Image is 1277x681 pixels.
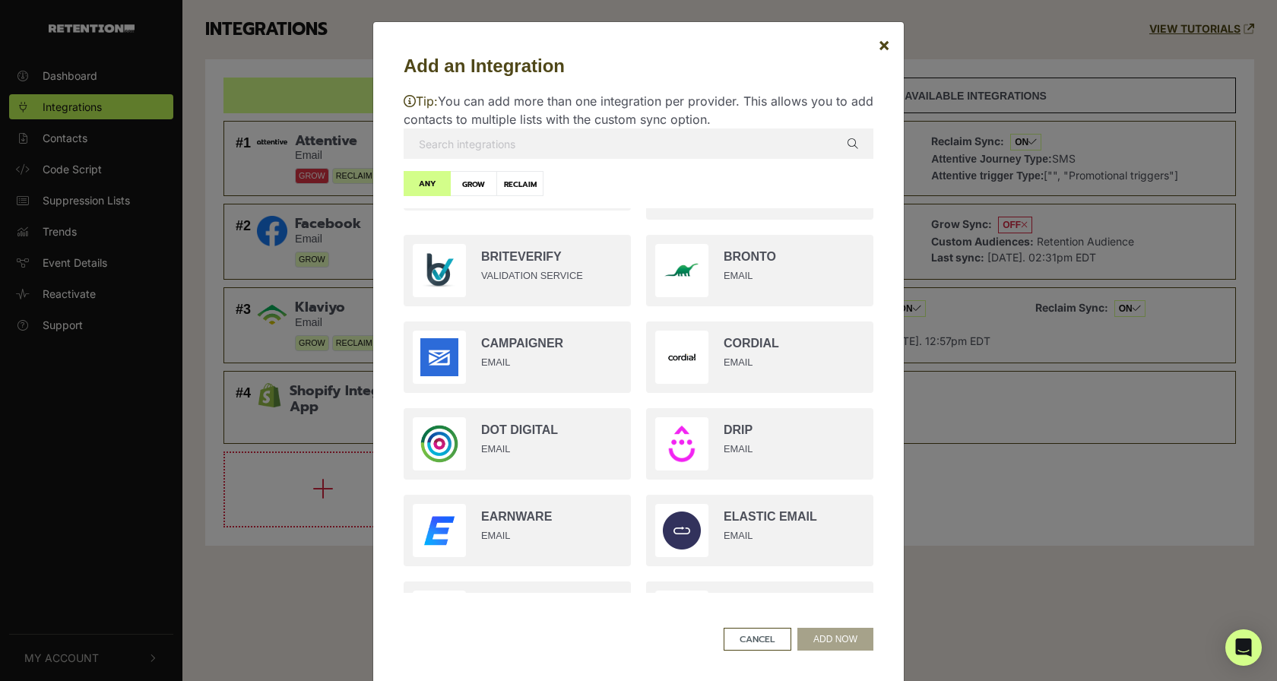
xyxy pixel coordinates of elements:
[878,33,890,55] span: ×
[496,171,543,196] label: RECLAIM
[404,93,438,109] span: Tip:
[450,171,497,196] label: GROW
[404,52,873,80] h5: Add an Integration
[404,171,451,196] label: ANY
[866,24,902,66] button: Close
[1225,629,1262,666] div: Open Intercom Messenger
[404,128,873,159] input: Search integrations
[404,92,873,128] p: You can add more than one integration per provider. This allows you to add contacts to multiple l...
